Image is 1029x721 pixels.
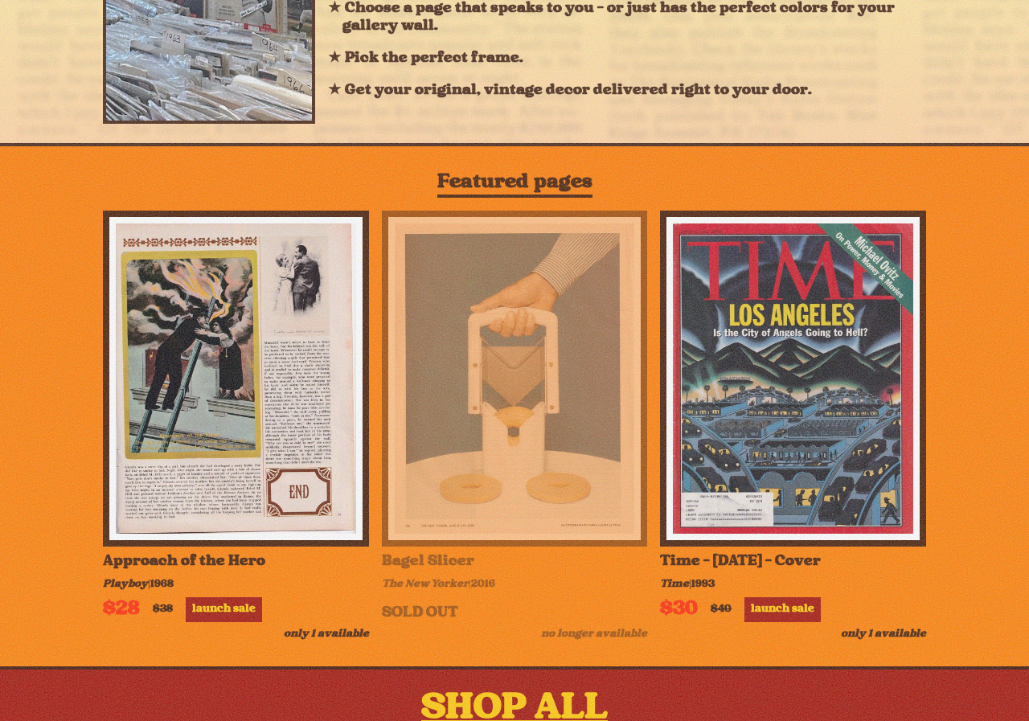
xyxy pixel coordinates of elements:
[103,629,369,641] div: only 1 available
[103,577,369,591] div: | 1968
[382,579,469,591] span: The New Yorker
[382,577,648,598] div: | 2016
[103,599,140,621] div: $ 28
[660,553,926,571] div: Time - [DATE] - Cover
[382,629,648,641] div: no longer available
[328,80,926,100] li: Get your original, vintage decor delivered right to your door.
[660,599,698,621] div: $ 30
[328,48,926,68] li: Pick the perfect frame.
[660,577,926,591] div: | 1993
[711,604,732,616] div: $ 40
[388,217,642,541] img: Bagel Slicer
[103,579,148,591] span: Playboy
[382,604,648,622] div: SOLD OUT
[666,217,920,540] img: Time - 4/19/1993 - Cover
[186,597,262,622] div: launch sale
[437,172,592,198] h2: Featured pages
[660,579,689,591] span: Time
[109,217,363,540] img: Approach of the Hero
[103,553,369,571] div: Approach of the Hero
[744,597,821,622] div: launch sale
[153,604,173,616] div: $ 38
[103,211,369,641] a: Details for this page
[660,211,926,641] a: Details for this page
[660,629,926,641] div: only 1 available
[382,553,648,571] div: Bagel Slicer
